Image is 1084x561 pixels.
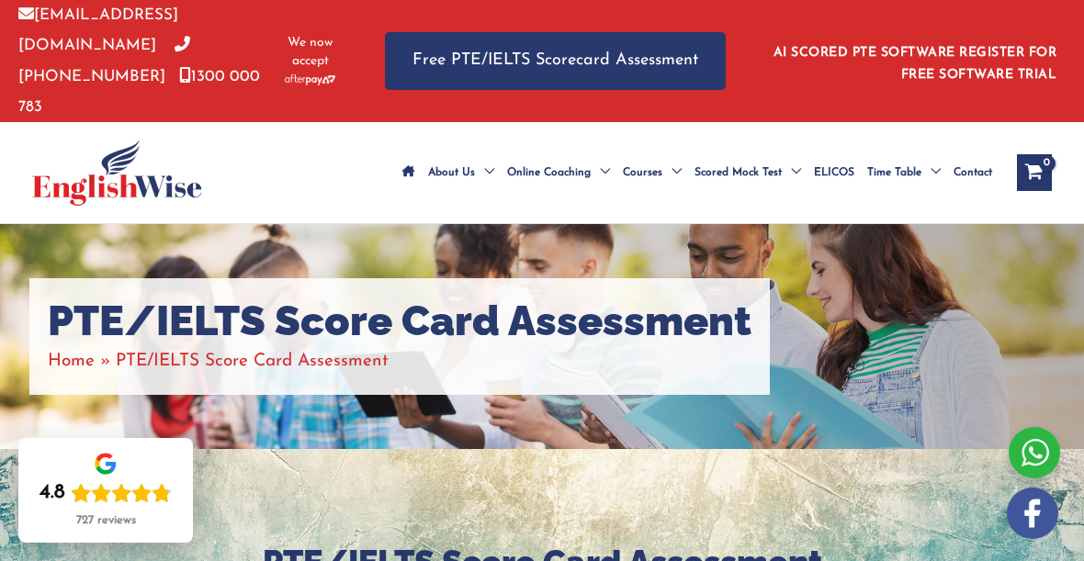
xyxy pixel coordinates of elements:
[867,140,921,205] span: Time Table
[396,140,999,205] nav: Site Navigation: Main Menu
[40,480,65,506] div: 4.8
[662,140,682,205] span: Menu Toggle
[1017,154,1052,191] a: View Shopping Cart, empty
[782,140,801,205] span: Menu Toggle
[116,353,389,370] span: PTE/IELTS Score Card Assessment
[616,140,688,205] a: CoursesMenu Toggle
[623,140,662,205] span: Courses
[861,140,947,205] a: Time TableMenu Toggle
[281,34,339,71] span: We now accept
[947,140,999,205] a: Contact
[814,140,854,205] span: ELICOS
[475,140,494,205] span: Menu Toggle
[507,140,591,205] span: Online Coaching
[422,140,501,205] a: About UsMenu Toggle
[773,46,1057,82] a: AI SCORED PTE SOFTWARE REGISTER FOR FREE SOFTWARE TRIAL
[501,140,616,205] a: Online CoachingMenu Toggle
[76,513,136,528] div: 727 reviews
[48,297,751,346] h1: PTE/IELTS Score Card Assessment
[762,31,1066,91] aside: Header Widget 1
[18,7,178,53] a: [EMAIL_ADDRESS][DOMAIN_NAME]
[32,140,202,206] img: cropped-ew-logo
[1007,488,1058,539] img: white-facebook.png
[694,140,782,205] span: Scored Mock Test
[285,74,335,84] img: Afterpay-Logo
[40,480,172,506] div: Rating: 4.8 out of 5
[48,346,751,376] nav: Breadcrumbs
[18,69,260,115] a: 1300 000 783
[954,140,992,205] span: Contact
[591,140,610,205] span: Menu Toggle
[921,140,941,205] span: Menu Toggle
[18,38,190,84] a: [PHONE_NUMBER]
[807,140,861,205] a: ELICOS
[48,353,95,370] a: Home
[385,32,726,90] a: Free PTE/IELTS Scorecard Assessment
[688,140,807,205] a: Scored Mock TestMenu Toggle
[428,140,475,205] span: About Us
